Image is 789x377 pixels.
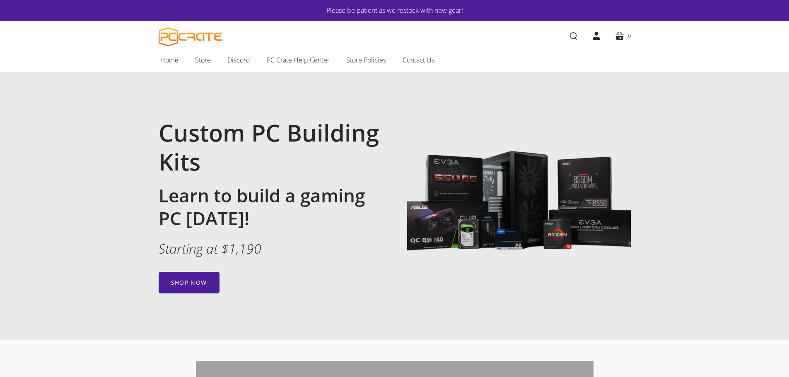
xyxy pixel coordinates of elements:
[227,55,250,65] span: Discord
[338,51,394,69] a: Store Policies
[628,31,631,40] span: 0
[346,55,386,65] span: Store Policies
[608,24,637,48] a: 0
[394,51,443,69] a: Contact Us
[183,5,606,16] a: Please be patient as we restock with new gear!
[159,184,382,230] h2: Learn to build a gaming PC [DATE]!
[258,51,338,69] a: PC Crate Help Center
[187,51,219,69] a: Store
[195,55,211,65] span: Store
[403,55,434,65] span: Contact Us
[159,118,382,176] h1: Custom PC Building Kits
[159,27,223,46] a: PC CRATE
[267,55,330,65] span: PC Crate Help Center
[159,240,261,257] em: Starting at $1,190
[146,51,643,72] nav: Main navigation
[407,93,631,316] img: Image with gaming PC components including Lian Li 205 Lancool case, MSI B550M motherboard, EVGA 6...
[152,51,187,69] a: Home
[219,51,258,69] a: Discord
[159,272,220,293] a: Shop now
[160,55,179,65] span: Home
